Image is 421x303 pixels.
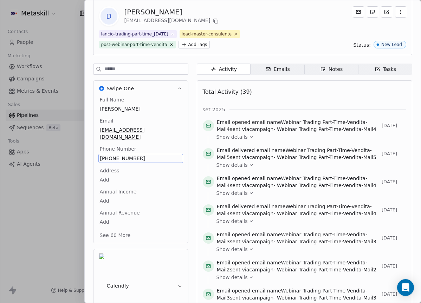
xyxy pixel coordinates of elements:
[217,119,379,133] span: email name sent via campaign -
[203,106,225,113] span: set 2025
[216,218,401,225] a: Show details
[354,41,371,48] span: Status:
[217,232,368,244] span: Webinar Trading Part-Time-Vendita-Mail3
[100,197,182,204] span: Add
[93,96,188,243] div: Swipe OneSwipe One
[98,96,126,103] span: Full Name
[124,7,220,17] div: [PERSON_NAME]
[98,117,115,124] span: Email
[98,209,141,216] span: Annual Revenue
[217,176,368,188] span: Webinar Trading Part-Time-Vendita-Mail4
[216,133,248,140] span: Show details
[382,207,406,213] span: [DATE]
[216,190,401,197] a: Show details
[98,188,138,195] span: Annual Income
[382,263,406,269] span: [DATE]
[101,31,168,37] div: lancio-trading-part-time_[DATE]
[217,175,379,189] span: email name sent via campaign -
[216,162,248,169] span: Show details
[217,287,379,301] span: email name sent via campaign -
[98,145,138,152] span: Phone Number
[277,211,376,216] span: Webinar Trading Part-Time-Vendita-Mail4
[100,155,181,162] span: [PHONE_NUMBER]
[382,179,406,185] span: [DATE]
[320,66,343,73] div: Notes
[182,31,232,37] div: lead-master-consulente
[216,274,401,281] a: Show details
[375,66,396,73] div: Tasks
[107,282,129,289] span: Calendly
[99,86,104,91] img: Swipe One
[217,203,379,217] span: email name sent via campaign -
[216,246,401,253] a: Show details
[93,81,188,96] button: Swipe OneSwipe One
[216,218,248,225] span: Show details
[217,288,251,294] span: Email opened
[216,190,248,197] span: Show details
[217,119,251,125] span: Email opened
[277,154,376,160] span: Webinar Trading Part-Time-Vendita-Mail5
[217,232,251,237] span: Email opened
[277,295,376,301] span: Webinar Trading Part-Time-Vendita-Mail3
[217,147,372,160] span: Webinar Trading Part-Time-Vendita-Mail5
[100,105,182,112] span: [PERSON_NAME]
[217,288,368,301] span: Webinar Trading Part-Time-Vendita-Mail3
[100,126,182,140] span: [EMAIL_ADDRESS][DOMAIN_NAME]
[100,218,182,225] span: Add
[277,183,376,188] span: Webinar Trading Part-Time-Vendita-Mail4
[217,204,372,216] span: Webinar Trading Part-Time-Vendita-Mail4
[217,147,379,161] span: email name sent via campaign -
[217,231,379,245] span: email name sent via campaign -
[107,85,134,92] span: Swipe One
[124,17,220,25] div: [EMAIL_ADDRESS][DOMAIN_NAME]
[100,176,182,183] span: Add
[217,204,255,209] span: Email delivered
[217,119,368,132] span: Webinar Trading Part-Time-Vendita-Mail4
[101,41,167,48] div: post-webinar-part-time-vendita
[277,239,376,244] span: Webinar Trading Part-Time-Vendita-Mail3
[203,88,252,95] span: Total Activity (39)
[382,151,406,157] span: [DATE]
[277,267,376,272] span: Webinar Trading Part-Time-Vendita-Mail2
[382,235,406,241] span: [DATE]
[397,279,414,296] div: Open Intercom Messenger
[216,133,401,140] a: Show details
[217,259,379,273] span: email name sent via campaign -
[217,147,255,153] span: Email delivered
[217,176,251,181] span: Email opened
[96,229,135,242] button: See 60 More
[216,162,401,169] a: Show details
[382,123,406,129] span: [DATE]
[382,291,406,297] span: [DATE]
[217,260,251,265] span: Email opened
[265,66,290,73] div: Emails
[381,42,402,47] div: New Lead
[277,126,376,132] span: Webinar Trading Part-Time-Vendita-Mail4
[98,167,121,174] span: Address
[217,260,368,272] span: Webinar Trading Part-Time-Vendita-Mail2
[216,246,248,253] span: Show details
[179,41,210,48] button: Add Tags
[216,274,248,281] span: Show details
[101,8,117,25] span: D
